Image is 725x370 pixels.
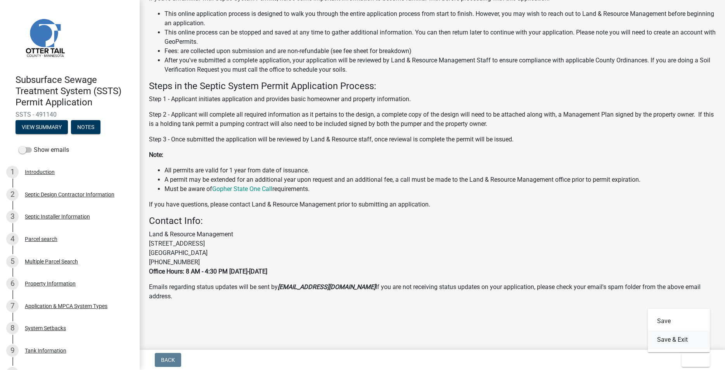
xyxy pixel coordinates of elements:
div: 8 [6,322,19,334]
div: 3 [6,210,19,223]
p: Emails regarding status updates will be sent by If you are not receiving status updates on your a... [149,282,716,301]
div: 2 [6,188,19,201]
div: 9 [6,344,19,357]
div: Property Information [25,281,76,286]
div: Parcel search [25,236,57,242]
div: Exit [648,309,710,352]
li: Must be aware of requirements. [164,184,716,194]
div: 6 [6,277,19,290]
span: Back [161,357,175,363]
p: Step 3 - Once submitted the application will be reviewed by Land & Resource staff, once reviewal ... [149,135,716,144]
p: If you have questions, please contact Land & Resource Management prior to submitting an application. [149,200,716,209]
button: View Summary [16,120,68,134]
button: Save & Exit [648,330,710,349]
label: Show emails [19,145,69,155]
p: Land & Resource Management [STREET_ADDRESS] [GEOGRAPHIC_DATA] [PHONE_NUMBER] [149,230,716,276]
button: Exit [682,353,710,367]
span: SSTS - 491140 [16,111,124,118]
div: 5 [6,255,19,268]
div: 7 [6,300,19,312]
p: Step 1 - Applicant initiates application and provides basic homeowner and property information. [149,95,716,104]
a: Gopher State One Call [212,185,272,193]
strong: Note: [149,151,163,158]
div: Application & MPCA System Types [25,303,107,309]
li: A permit may be extended for an additional year upon request and an additional fee, a call must b... [164,175,716,184]
img: Otter Tail County, Minnesota [16,8,74,66]
li: Fees: are collected upon submission and are non-refundable (see fee sheet for breakdown) [164,46,716,56]
h4: Subsurface Sewage Treatment System (SSTS) Permit Application [16,74,133,108]
button: Notes [71,120,100,134]
li: After you've submitted a complete application, your application will be reviewed by Land & Resour... [164,56,716,74]
div: Introduction [25,169,55,175]
div: 1 [6,166,19,178]
div: Septic Design Contractor Information [25,192,114,197]
button: Save [648,312,710,330]
div: System Setbacks [25,325,66,331]
div: Tank Information [25,348,66,353]
span: Exit [688,357,699,363]
wm-modal-confirm: Summary [16,125,68,131]
li: This online process can be stopped and saved at any time to gather additional information. You ca... [164,28,716,46]
p: Step 2 - Applicant will complete all required information as it pertains to the design, a complet... [149,110,716,129]
strong: Office Hours: 8 AM - 4:30 PM [DATE]-[DATE] [149,268,267,275]
button: Back [155,353,181,367]
wm-modal-confirm: Notes [71,125,100,131]
li: All permits are valid for 1 year from date of issuance. [164,166,716,175]
li: This online application process is designed to walk you through the entire application process fr... [164,9,716,28]
h4: Steps in the Septic System Permit Application Process: [149,81,716,92]
div: 4 [6,233,19,245]
strong: [EMAIL_ADDRESS][DOMAIN_NAME] [278,283,375,291]
div: Multiple Parcel Search [25,259,78,264]
div: Septic Installer Information [25,214,90,219]
h4: Contact Info: [149,215,716,227]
